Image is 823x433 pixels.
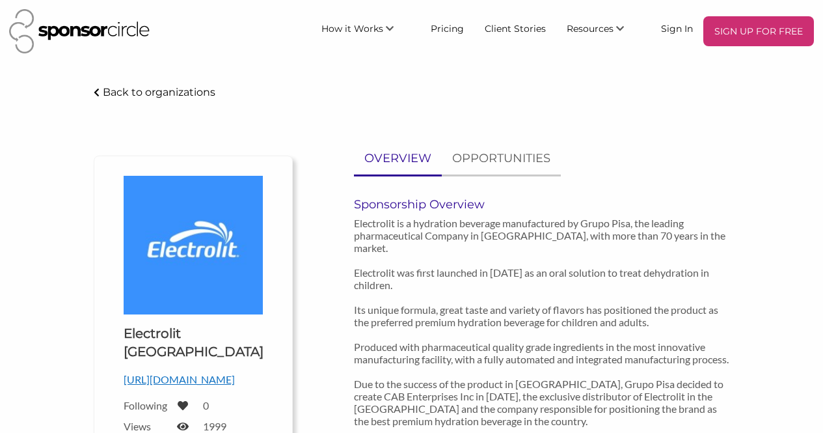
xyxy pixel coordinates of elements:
[556,16,651,46] li: Resources
[124,420,169,432] label: Views
[452,149,550,168] p: OPPORTUNITIES
[651,16,703,40] a: Sign In
[203,420,226,432] label: 1999
[124,176,262,314] img: Electrolit USA Logo
[124,399,169,412] label: Following
[354,197,729,212] h6: Sponsorship Overview
[311,16,420,46] li: How it Works
[708,21,809,41] p: SIGN UP FOR FREE
[420,16,474,40] a: Pricing
[124,371,262,388] p: [URL][DOMAIN_NAME]
[321,23,383,35] span: How it Works
[567,23,614,35] span: Resources
[124,324,263,361] h1: Electrolit [GEOGRAPHIC_DATA]
[9,9,150,53] img: Sponsor Circle Logo
[474,16,556,40] a: Client Stories
[203,399,209,412] label: 0
[364,149,431,168] p: OVERVIEW
[103,86,215,98] p: Back to organizations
